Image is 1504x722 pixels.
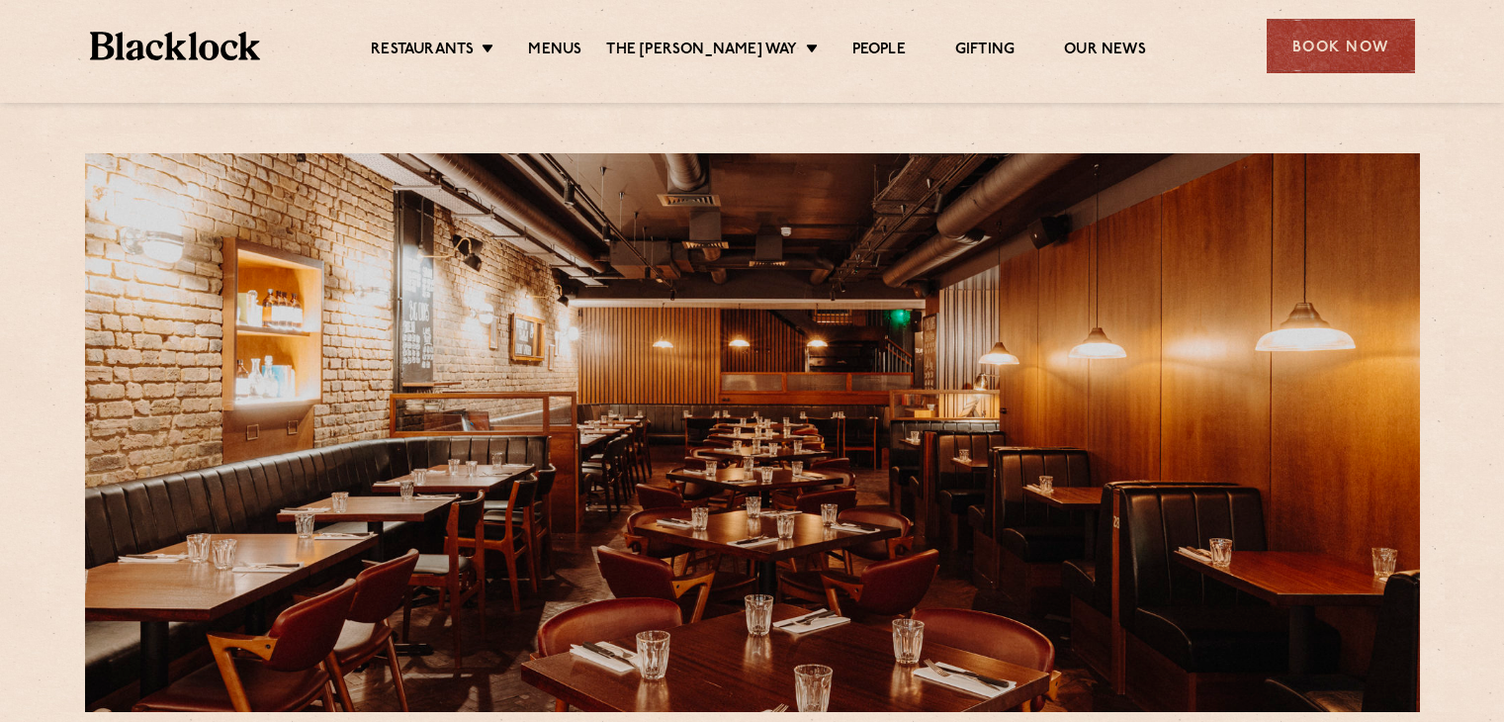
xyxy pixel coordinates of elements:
div: Book Now [1267,19,1415,73]
a: Restaurants [371,41,474,62]
a: Our News [1064,41,1146,62]
a: The [PERSON_NAME] Way [606,41,797,62]
img: BL_Textured_Logo-footer-cropped.svg [90,32,261,60]
a: Menus [528,41,581,62]
a: People [852,41,906,62]
a: Gifting [955,41,1015,62]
